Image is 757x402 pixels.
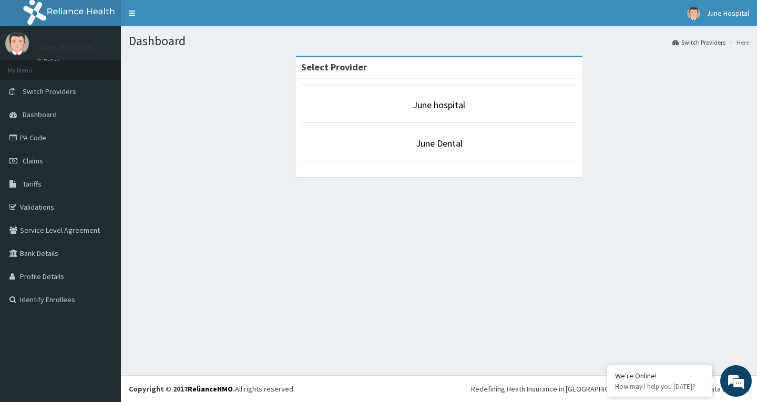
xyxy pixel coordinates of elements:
img: User Image [5,32,29,55]
div: Redefining Heath Insurance in [GEOGRAPHIC_DATA] using Telemedicine and Data Science! [471,384,749,394]
span: Switch Providers [23,87,76,96]
div: We're Online! [615,371,704,380]
a: RelianceHMO [188,384,233,394]
strong: Copyright © 2017 . [129,384,235,394]
img: User Image [687,7,700,20]
h1: Dashboard [129,34,749,48]
p: June Hospital [37,43,94,52]
span: Tariffs [23,179,42,189]
span: June Hospital [707,8,749,18]
a: June Dental [416,137,463,149]
footer: All rights reserved. [121,375,757,402]
span: Claims [23,156,43,166]
span: Dashboard [23,110,57,119]
a: Online [37,57,62,65]
li: Here [727,38,749,47]
p: How may I help you today? [615,382,704,391]
a: June hospital [413,99,465,111]
a: Switch Providers [672,38,725,47]
strong: Select Provider [301,61,367,73]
